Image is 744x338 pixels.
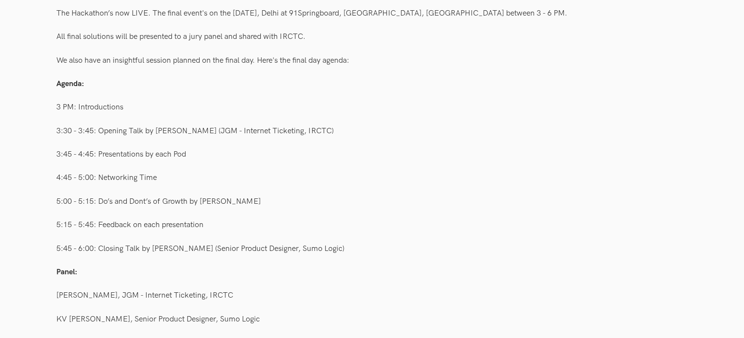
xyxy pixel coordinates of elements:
div: [PERSON_NAME], JGM - Internet Ticketing, IRCTC [56,286,688,305]
div: 4:45 - 5:00: Networking Time [56,169,688,187]
div: KV [PERSON_NAME], Senior Product Designer, Sumo Logic [56,310,688,328]
div: 5:15 - 5:45: Feedback on each presentation [56,216,688,234]
div: 3 PM: Introductions [56,98,688,117]
div: We also have an insightful session planned on the final day. Here's the final day agenda: [56,51,688,70]
b: Agenda: [56,79,84,89]
div: 5:00 - 5:15: Do’s and Dont’s of Growth by [PERSON_NAME] [56,192,688,211]
div: 5:45 - 6:00: Closing Talk by [PERSON_NAME] (Senior Product Designer, Sumo Logic) [56,239,688,258]
div: 3:30 - 3:45: Opening Talk by [PERSON_NAME] (JGM - Internet Ticketing, IRCTC) [56,122,688,140]
div: All final solutions will be presented to a jury panel and shared with IRCTC. [56,28,688,46]
b: Panel: [56,267,77,277]
div: The Hackathon’s now LIVE. The final event's on the [DATE], Delhi at 91Springboard, [GEOGRAPHIC_DA... [56,4,688,22]
div: 3:45 - 4:45: Presentations by each Pod [56,145,688,164]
